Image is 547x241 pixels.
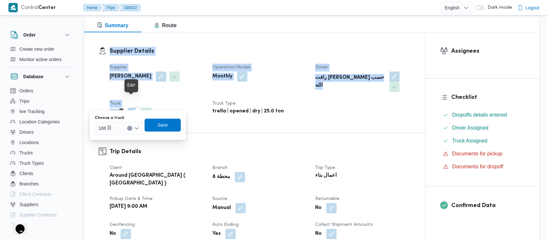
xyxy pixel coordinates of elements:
h3: Order [23,31,36,39]
button: Drivers [8,127,74,137]
span: Orders [19,87,33,95]
b: [PERSON_NAME] [110,73,151,80]
b: محطة 8 [212,173,230,181]
span: Clients [19,170,33,177]
span: Client Contracts [19,190,52,198]
b: رافت [PERSON_NAME] حسب الله [315,74,385,89]
b: Manual [212,204,231,212]
span: Dropoffs details entered [452,111,507,119]
span: Suppliers [19,201,38,208]
button: Truck Assigned [440,136,525,146]
h3: Assignees [451,47,525,56]
h3: Trip Details [110,147,411,156]
span: Documents for dropoff [452,163,503,171]
button: Truck Types [8,158,74,168]
div: Order [5,44,76,67]
button: Create new order [8,44,74,54]
b: Around [GEOGRAPHIC_DATA] ( [GEOGRAPHIC_DATA] ) [110,172,203,187]
div: Edit [127,82,135,89]
button: live Tracking [8,106,74,117]
span: Dark mode [485,5,512,10]
button: Trucks [8,148,74,158]
span: Driver Assigned [452,125,488,131]
h3: Database [23,73,43,80]
button: Logout [515,1,542,14]
span: Documents for dropoff [452,164,503,169]
span: Location Categories [19,118,60,126]
span: Driver [315,65,328,69]
button: Open list of options [134,126,139,131]
span: Documents for pickup [452,151,502,156]
span: Truck Assigned [452,138,487,143]
span: Truck Assigned [452,137,487,145]
span: Branches [19,180,38,188]
button: Driver Assigned [440,123,525,133]
span: Collect Shipment Amounts [315,223,373,227]
button: Database [10,73,71,80]
span: Monitor active orders [19,56,62,63]
b: 186 أأأ [110,109,123,117]
span: Trucks [19,149,33,157]
span: Returnable [315,197,339,201]
span: Branch [212,166,228,170]
button: 338232 [119,4,141,12]
button: Orders [8,86,74,96]
button: Documents for pickup [440,149,525,159]
button: Clients [8,168,74,179]
span: Save [157,121,168,129]
b: No [110,230,116,238]
button: Client Contracts [8,189,74,199]
button: Location Categories [8,117,74,127]
span: Devices [19,221,36,229]
span: Geofencing [110,223,135,227]
span: Supplier [110,65,127,69]
span: Auto Ending [212,223,239,227]
b: No [315,230,322,238]
span: Dropoffs details entered [452,112,507,118]
iframe: chat widget [6,215,27,235]
button: Trips [101,4,120,12]
button: Trips [8,96,74,106]
span: Drivers [19,128,34,136]
button: Documents for dropoff [440,162,525,172]
span: Summary [97,23,128,28]
h3: Supplier Details [110,47,411,56]
span: Driver Assigned [452,124,488,132]
label: Choose a truck [95,115,124,120]
button: Dropoffs details entered [440,110,525,120]
span: Supplier Contracts [19,211,57,219]
button: Order [10,31,71,39]
h3: Confirmed Data [451,201,525,210]
b: Yes [212,230,221,238]
span: Client [110,166,122,170]
b: [DATE] 9:00 AM [110,203,147,211]
span: Truck Type [212,101,236,106]
button: Suppliers [8,199,74,210]
button: Save [145,119,181,131]
h3: Checklist [451,93,525,102]
span: Trips [19,97,29,105]
span: Truck Types [19,159,44,167]
span: Logout [525,4,539,12]
button: Supplier Contracts [8,210,74,220]
span: Pickup date & time [110,197,153,201]
span: 186 أأأ [99,124,111,131]
span: Operation Model [212,65,250,69]
span: Route [154,23,177,28]
b: اعمال بناء [315,172,337,180]
span: Create new order [19,45,54,53]
span: Locations [19,139,39,146]
button: Clear input [127,126,132,131]
span: Source [212,197,227,201]
span: Truck [110,101,121,106]
span: Trip Type [315,166,335,170]
b: trella | opened | dry | 25.0 ton [212,108,284,115]
b: Center [38,5,56,10]
button: Branches [8,179,74,189]
button: Devices [8,220,74,230]
button: Locations [8,137,74,148]
div: Database [5,86,76,225]
button: Monitor active orders [8,54,74,65]
span: live Tracking [19,108,45,115]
